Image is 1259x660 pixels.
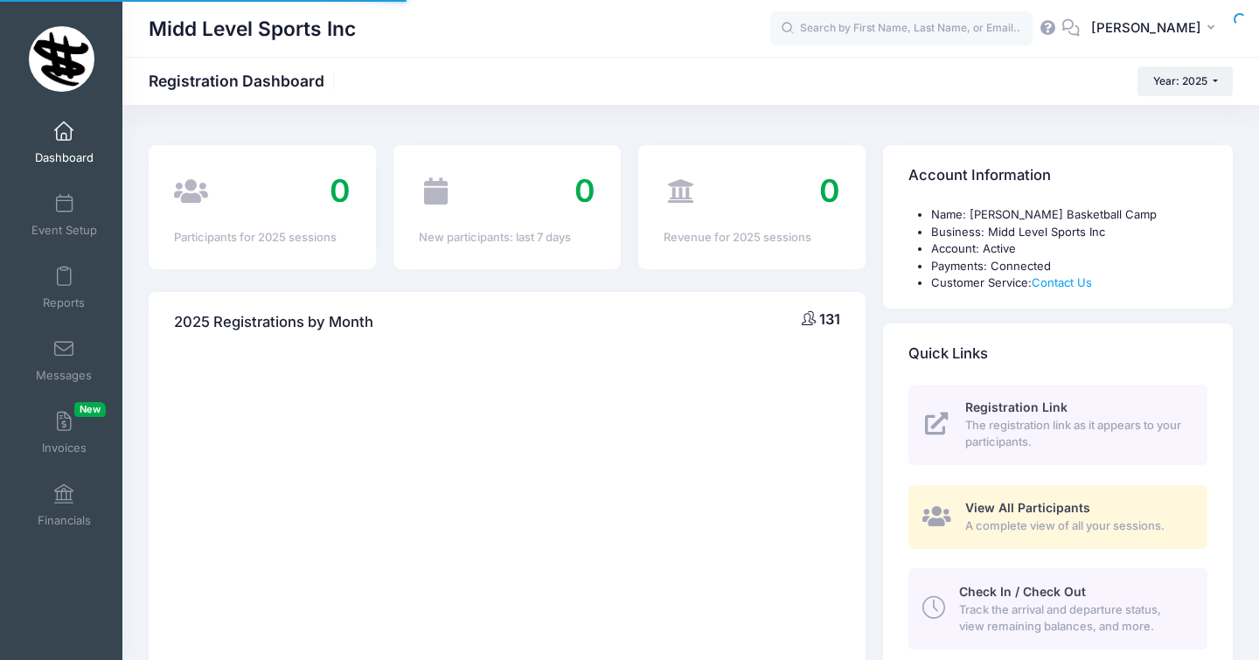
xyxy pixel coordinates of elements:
span: Messages [36,368,92,383]
li: Business: Midd Level Sports Inc [931,224,1207,241]
li: Payments: Connected [931,258,1207,275]
span: 0 [819,171,840,210]
span: View All Participants [965,500,1090,515]
h4: 2025 Registrations by Month [174,297,373,347]
span: Event Setup [31,223,97,238]
div: Revenue for 2025 sessions [664,229,840,247]
div: New participants: last 7 days [419,229,595,247]
a: Messages [23,330,106,391]
a: Contact Us [1032,275,1092,289]
span: Year: 2025 [1153,74,1207,87]
a: View All Participants A complete view of all your sessions. [908,485,1207,549]
a: Financials [23,475,106,536]
a: Check In / Check Out Track the arrival and departure status, view remaining balances, and more. [908,568,1207,649]
a: Dashboard [23,112,106,173]
span: Invoices [42,441,87,455]
span: 131 [819,310,840,328]
h4: Account Information [908,151,1051,201]
span: Dashboard [35,150,94,165]
h1: Registration Dashboard [149,72,339,90]
a: Reports [23,257,106,318]
span: Check In / Check Out [959,584,1086,599]
span: New [74,402,106,417]
a: InvoicesNew [23,402,106,463]
input: Search by First Name, Last Name, or Email... [770,11,1033,46]
img: Midd Level Sports Inc [29,26,94,92]
span: Registration Link [965,399,1068,414]
h1: Midd Level Sports Inc [149,9,356,49]
li: Name: [PERSON_NAME] Basketball Camp [931,206,1207,224]
span: The registration link as it appears to your participants. [965,417,1187,451]
a: Event Setup [23,184,106,246]
button: [PERSON_NAME] [1080,9,1233,49]
button: Year: 2025 [1137,66,1233,96]
span: 0 [574,171,595,210]
div: Participants for 2025 sessions [174,229,351,247]
li: Customer Service: [931,274,1207,292]
span: 0 [330,171,351,210]
span: Reports [43,295,85,310]
a: Registration Link The registration link as it appears to your participants. [908,385,1207,465]
span: Track the arrival and departure status, view remaining balances, and more. [959,601,1187,636]
span: A complete view of all your sessions. [965,518,1187,535]
span: Financials [38,513,91,528]
h4: Quick Links [908,329,988,379]
span: [PERSON_NAME] [1091,18,1201,38]
li: Account: Active [931,240,1207,258]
